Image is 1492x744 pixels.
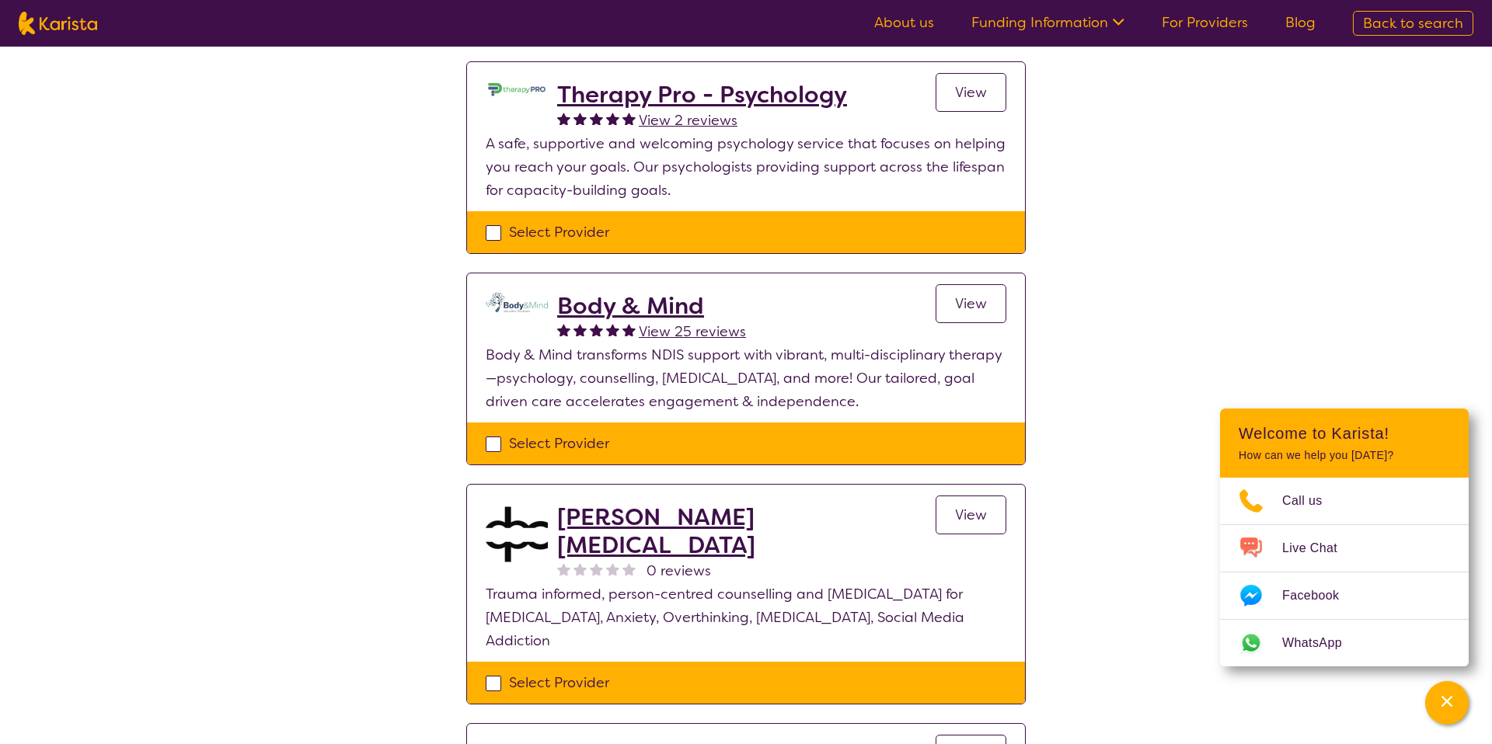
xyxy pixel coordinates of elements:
[486,81,548,98] img: dzo1joyl8vpkomu9m2qk.jpg
[1282,631,1361,655] span: WhatsApp
[606,112,619,125] img: fullstar
[606,562,619,575] img: nonereviewstar
[1353,11,1473,36] a: Back to search
[971,13,1124,32] a: Funding Information
[557,112,570,125] img: fullstar
[557,562,570,575] img: nonereviewstar
[639,322,746,341] span: View 25 reviews
[647,559,711,582] span: 0 reviews
[486,582,1006,652] p: Trauma informed, person-centred counselling and [MEDICAL_DATA] for [MEDICAL_DATA], Anxiety, Overt...
[1363,14,1463,33] span: Back to search
[19,12,97,35] img: Karista logo
[606,323,619,336] img: fullstar
[622,112,636,125] img: fullstar
[573,112,587,125] img: fullstar
[557,292,746,320] a: Body & Mind
[936,284,1006,323] a: View
[590,562,603,575] img: nonereviewstar
[1220,478,1469,666] ul: Choose channel
[486,343,1006,413] p: Body & Mind transforms NDIS support with vibrant, multi-disciplinary therapy—psychology, counsell...
[1285,13,1316,32] a: Blog
[639,109,737,132] a: View 2 reviews
[573,562,587,575] img: nonereviewstar
[1282,584,1358,607] span: Facebook
[1220,409,1469,666] div: Channel Menu
[557,323,570,336] img: fullstar
[639,111,737,130] span: View 2 reviews
[486,132,1006,202] p: A safe, supportive and welcoming psychology service that focuses on helping you reach your goals....
[639,320,746,343] a: View 25 reviews
[557,503,936,559] a: [PERSON_NAME] [MEDICAL_DATA]
[1282,489,1341,513] span: Call us
[936,73,1006,112] a: View
[1239,449,1450,462] p: How can we help you [DATE]?
[1162,13,1248,32] a: For Providers
[1239,424,1450,443] h2: Welcome to Karista!
[936,495,1006,534] a: View
[622,562,636,575] img: nonereviewstar
[486,292,548,312] img: qmpolprhjdhzpcuekzqg.svg
[955,294,987,313] span: View
[590,112,603,125] img: fullstar
[557,81,847,109] a: Therapy Pro - Psychology
[874,13,934,32] a: About us
[955,83,987,102] span: View
[955,506,987,524] span: View
[1220,620,1469,666] a: Web link opens in a new tab.
[1282,537,1356,560] span: Live Chat
[1425,681,1469,725] button: Channel Menu
[622,323,636,336] img: fullstar
[573,323,587,336] img: fullstar
[590,323,603,336] img: fullstar
[486,503,548,565] img: akwkqfamb2ieen4tt6mh.jpg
